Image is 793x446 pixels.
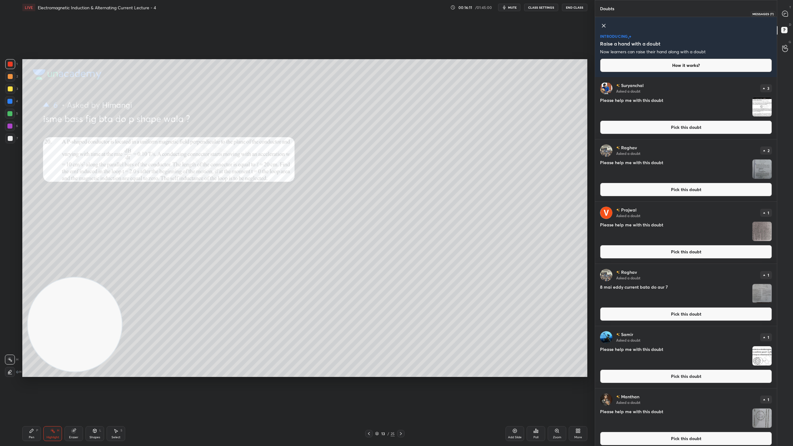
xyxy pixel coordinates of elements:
[498,4,520,11] button: mute
[600,346,750,366] h4: Please help me with this doubt
[600,432,772,445] button: Pick this doubt
[5,133,18,143] div: 7
[621,332,633,337] p: Samir
[99,429,101,432] div: L
[789,40,791,44] p: G
[752,222,772,241] img: 17597601686TOGKE.JPEG
[508,436,522,439] div: Add Slide
[768,335,769,339] p: 1
[380,432,386,435] div: 13
[789,5,791,10] p: T
[562,4,587,11] button: End Class
[600,120,772,134] button: Pick this doubt
[621,145,637,150] p: Raghav
[616,151,640,156] p: Asked a doubt
[600,207,612,219] img: c7660ea7196b4e579967a18b2bad04dd.jpg
[600,307,772,321] button: Pick this doubt
[5,84,18,94] div: 3
[574,436,582,439] div: More
[600,369,772,383] button: Pick this doubt
[600,34,628,38] p: introducing
[600,82,612,94] img: 91e8eaa77771475590e3be36798e27b3.jpg
[5,96,18,106] div: 4
[616,395,620,399] img: no-rating-badge.077c3623.svg
[19,370,21,374] p: H
[600,159,750,179] h4: Please help me with this doubt
[600,393,612,406] img: 768367107b004074819e78f955d8d363.jpg
[600,284,750,304] h4: 8 mai eddy current bata do aur 7
[508,5,517,10] span: mute
[533,436,538,439] div: Poll
[600,40,660,47] h5: Raise a hand with a doubt
[616,275,640,280] p: Asked a doubt
[621,270,637,275] p: Raghav
[524,4,558,11] button: CLASS SETTINGS
[628,37,629,39] img: small-star.76a44327.svg
[29,436,34,439] div: Pen
[616,84,620,87] img: no-rating-badge.077c3623.svg
[767,86,769,90] p: 3
[120,429,122,432] div: S
[768,211,769,215] p: 1
[752,97,772,116] img: 1759759726S997RM.jpg
[621,394,639,399] p: Manthan
[751,11,775,17] div: Messages (T)
[600,144,612,157] img: ff40b49e476e45b7a9acbf897a3229b7.jpg
[600,331,612,343] img: 16126584c42040b8b318cd02fd065a35.jpg
[22,4,35,11] div: LIVE
[600,245,772,259] button: Pick this doubt
[90,436,100,439] div: Shapes
[752,409,772,428] img: 17597601210AQXIO.JPEG
[768,273,769,277] p: 1
[752,160,772,179] img: 17597598409Z2D61.JPEG
[595,77,777,446] div: grid
[38,5,156,11] h4: Electromagnetic Induction & Alternating Current Lecture - 4
[616,400,640,405] p: Asked a doubt
[616,89,640,94] p: Asked a doubt
[36,429,38,432] div: P
[616,333,620,336] img: no-rating-badge.077c3623.svg
[616,213,640,218] p: Asked a doubt
[600,97,750,117] h4: Please help me with this doubt
[388,432,389,435] div: /
[616,338,640,343] p: Asked a doubt
[46,436,59,439] div: Highlight
[621,83,644,88] p: Suryanchal
[621,208,637,212] p: Prajwal
[600,183,772,196] button: Pick this doubt
[600,59,772,72] button: How it works?
[789,22,791,27] p: D
[616,208,620,212] img: no-rating-badge.077c3623.svg
[16,358,18,361] p: H
[595,0,619,17] p: Doubts
[112,436,120,439] div: Select
[616,146,620,150] img: no-rating-badge.077c3623.svg
[629,35,631,38] img: large-star.026637fe.svg
[391,431,395,436] div: 25
[5,109,18,119] div: 5
[768,398,769,401] p: 1
[69,436,78,439] div: Eraser
[5,59,18,69] div: 1
[16,371,19,373] img: shiftIcon.72a6c929.svg
[57,429,59,432] div: H
[616,271,620,274] img: no-rating-badge.077c3623.svg
[5,121,18,131] div: 6
[600,221,750,241] h4: Please help me with this doubt
[5,72,18,81] div: 2
[752,284,772,303] img: 1759760048WFB3KP.JPEG
[600,269,612,281] img: ff40b49e476e45b7a9acbf897a3229b7.jpg
[752,346,772,365] img: 1759760108KWO7AL.png
[600,49,706,55] p: Now learners can raise their hand along with a doubt
[768,149,769,152] p: 2
[600,408,750,428] h4: Please help me with this doubt
[553,436,561,439] div: Zoom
